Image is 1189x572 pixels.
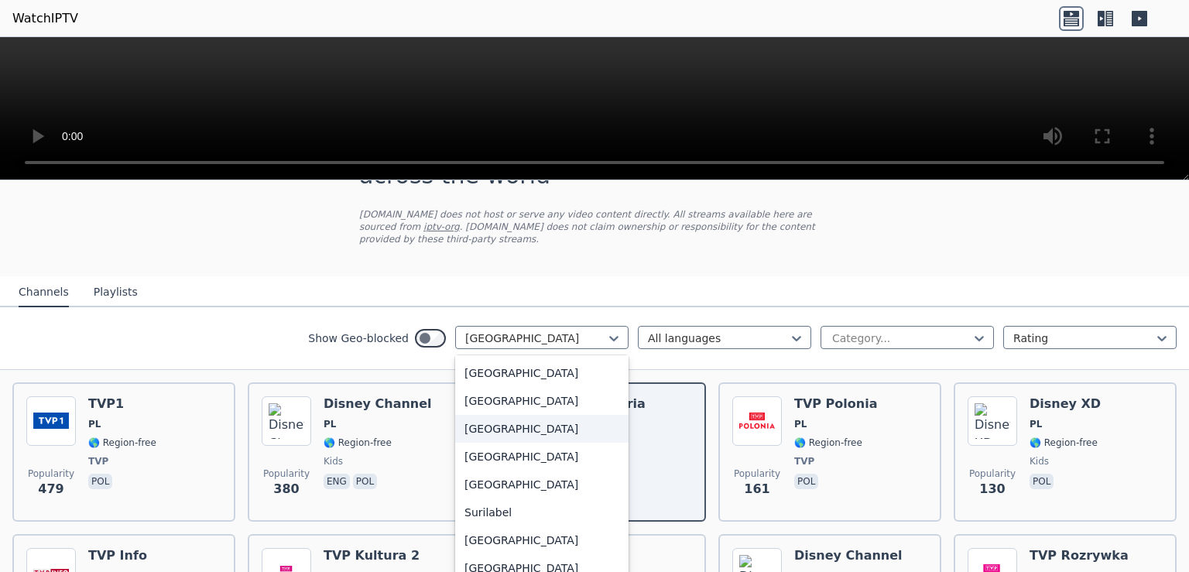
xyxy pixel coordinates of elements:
[794,474,818,489] p: pol
[88,474,112,489] p: pol
[88,455,108,468] span: TVP
[88,418,101,430] span: PL
[88,548,156,563] h6: TVP Info
[455,415,629,443] div: [GEOGRAPHIC_DATA]
[19,278,69,307] button: Channels
[273,480,299,498] span: 380
[794,437,862,449] span: 🌎 Region-free
[979,480,1005,498] span: 130
[969,468,1016,480] span: Popularity
[353,474,377,489] p: pol
[794,548,903,563] h6: Disney Channel
[968,396,1017,446] img: Disney XD
[744,480,769,498] span: 161
[732,396,782,446] img: TVP Polonia
[794,418,807,430] span: PL
[308,331,409,346] label: Show Geo-blocked
[1030,455,1049,468] span: kids
[455,359,629,387] div: [GEOGRAPHIC_DATA]
[1030,474,1054,489] p: pol
[455,443,629,471] div: [GEOGRAPHIC_DATA]
[1030,548,1129,563] h6: TVP Rozrywka
[28,468,74,480] span: Popularity
[1030,418,1042,430] span: PL
[26,396,76,446] img: TVP1
[324,396,432,412] h6: Disney Channel
[455,387,629,415] div: [GEOGRAPHIC_DATA]
[1030,396,1101,412] h6: Disney XD
[423,221,460,232] a: iptv-org
[88,437,156,449] span: 🌎 Region-free
[794,455,814,468] span: TVP
[324,437,392,449] span: 🌎 Region-free
[455,498,629,526] div: Surilabel
[794,396,877,412] h6: TVP Polonia
[734,468,780,480] span: Popularity
[88,396,156,412] h6: TVP1
[1030,437,1098,449] span: 🌎 Region-free
[359,208,830,245] p: [DOMAIN_NAME] does not host or serve any video content directly. All streams available here are s...
[94,278,138,307] button: Playlists
[324,418,336,430] span: PL
[324,548,420,563] h6: TVP Kultura 2
[455,471,629,498] div: [GEOGRAPHIC_DATA]
[38,480,63,498] span: 479
[12,9,78,28] a: WatchIPTV
[455,526,629,554] div: [GEOGRAPHIC_DATA]
[324,474,350,489] p: eng
[263,468,310,480] span: Popularity
[324,455,343,468] span: kids
[262,396,311,446] img: Disney Channel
